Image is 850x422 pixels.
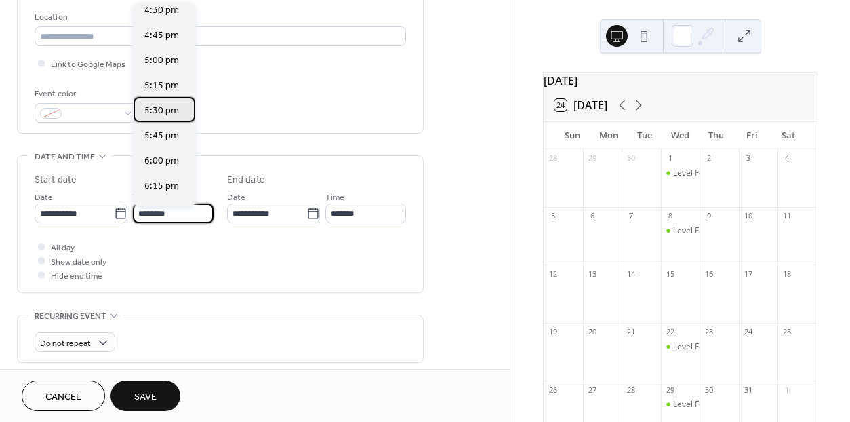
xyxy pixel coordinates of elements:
span: Hide end time [51,269,102,284]
div: 10 [743,211,753,221]
div: 23 [704,327,714,337]
span: 6:30 pm [144,204,179,218]
div: Level Four [661,225,700,237]
span: 5:00 pm [144,54,179,68]
span: All day [51,241,75,255]
div: 1 [665,153,675,164]
div: Level Four [661,399,700,410]
div: Level Four [661,168,700,179]
div: Tue [626,122,662,149]
span: 4:30 pm [144,3,179,18]
div: 26 [548,385,558,395]
div: 30 [704,385,714,395]
div: 28 [548,153,558,164]
div: Fri [734,122,770,149]
div: 19 [548,327,558,337]
span: 4:45 pm [144,28,179,43]
div: Level Four [673,341,712,353]
div: Event color [35,87,136,101]
div: 17 [743,269,753,279]
div: Sat [770,122,806,149]
span: 5:15 pm [144,79,179,93]
div: 27 [587,385,597,395]
div: Level Four [673,225,712,237]
div: 22 [665,327,675,337]
button: 24[DATE] [550,96,612,115]
div: 9 [704,211,714,221]
div: 30 [626,153,636,164]
div: 3 [743,153,753,164]
div: Start date [35,173,77,187]
div: 31 [743,385,753,395]
div: Mon [590,122,626,149]
span: Time [325,191,344,205]
div: Level Four [673,399,712,410]
div: 29 [587,153,597,164]
span: 5:30 pm [144,104,179,118]
div: [DATE] [544,73,817,89]
span: Date [227,191,245,205]
span: Cancel [45,390,81,404]
div: 18 [782,269,792,279]
div: 20 [587,327,597,337]
div: 13 [587,269,597,279]
button: Save [110,381,180,411]
div: Level Four [661,341,700,353]
div: 6 [587,211,597,221]
div: 7 [626,211,636,221]
div: 28 [626,385,636,395]
div: 24 [743,327,753,337]
div: 12 [548,269,558,279]
span: Show date only [51,255,106,269]
div: 1 [782,385,792,395]
div: 2 [704,153,714,164]
div: Level Four [673,168,712,179]
div: Thu [698,122,734,149]
span: Save [134,390,157,404]
div: 15 [665,269,675,279]
div: End date [227,173,265,187]
div: 16 [704,269,714,279]
div: 21 [626,327,636,337]
div: 29 [665,385,675,395]
div: Location [35,10,403,24]
span: 6:15 pm [144,179,179,193]
span: Time [133,191,152,205]
div: 8 [665,211,675,221]
span: Do not repeat [40,336,91,351]
div: 11 [782,211,792,221]
button: Cancel [22,381,105,411]
div: 25 [782,327,792,337]
span: Date [35,191,53,205]
span: Link to Google Maps [51,58,125,72]
span: 6:00 pm [144,154,179,168]
div: 4 [782,153,792,164]
div: 14 [626,269,636,279]
span: 5:45 pm [144,129,179,143]
div: Sun [554,122,590,149]
div: 5 [548,211,558,221]
div: Wed [662,122,698,149]
span: Date and time [35,150,95,164]
span: Recurring event [35,309,106,324]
